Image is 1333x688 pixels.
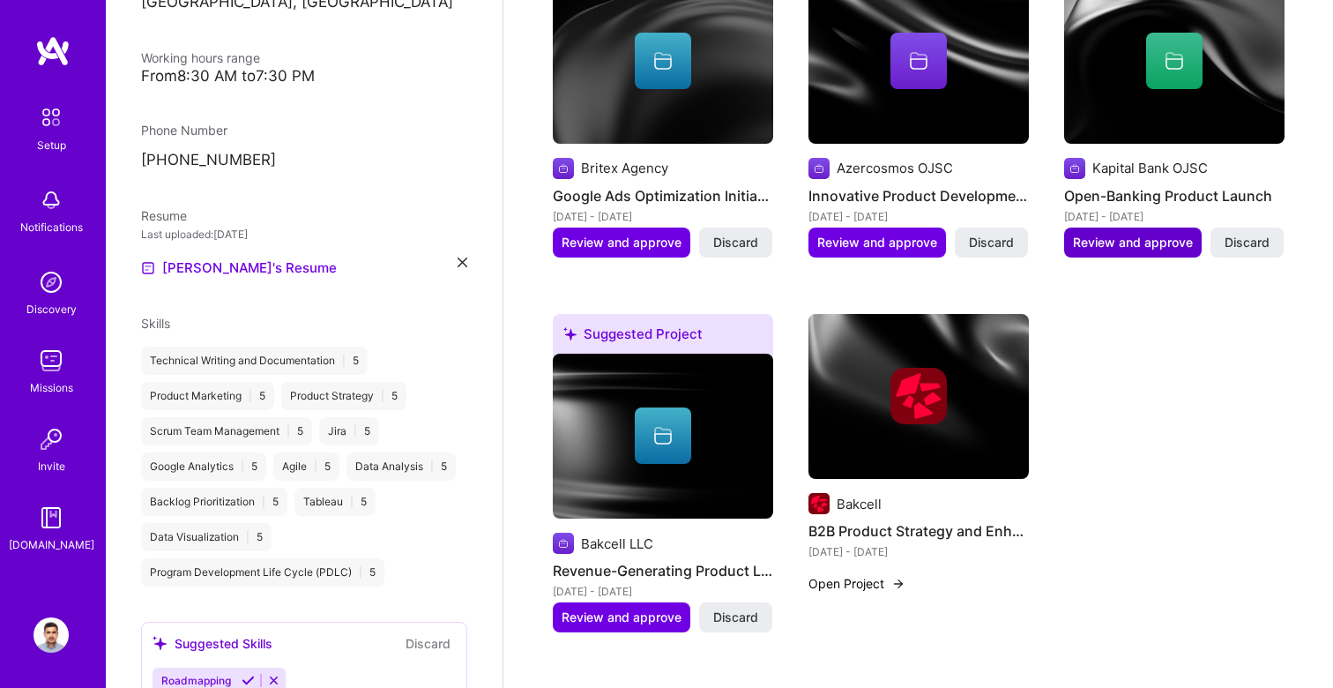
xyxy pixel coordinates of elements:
[553,559,773,582] h4: Revenue-Generating Product Launches
[969,234,1014,251] span: Discard
[141,208,187,223] span: Resume
[141,67,467,86] div: From 8:30 AM to 7:30 PM
[553,602,690,632] button: Review and approve
[808,228,946,258] button: Review and approve
[553,533,574,554] img: Company logo
[141,523,272,551] div: Data Visualization 5
[33,99,70,136] img: setup
[1073,234,1193,251] span: Review and approve
[553,158,574,179] img: Company logo
[430,460,434,474] span: |
[241,460,244,474] span: |
[817,234,937,251] span: Review and approve
[1210,228,1284,258] button: Discard
[141,382,274,410] div: Product Marketing 5
[141,452,266,481] div: Google Analytics 5
[38,457,65,475] div: Invite
[354,424,357,438] span: |
[955,228,1028,258] button: Discard
[141,50,260,65] span: Working hours range
[9,535,94,554] div: [DOMAIN_NAME]
[29,617,73,653] a: User Avatar
[141,558,384,587] div: Program Development Life Cycle (PDLC) 5
[808,493,830,514] img: Company logo
[153,634,272,653] div: Suggested Skills
[808,207,1029,226] div: [DATE] - [DATE]
[141,123,227,138] span: Phone Number
[153,636,168,651] i: icon SuggestedTeams
[20,218,83,236] div: Notifications
[141,316,170,331] span: Skills
[34,343,69,378] img: teamwork
[553,207,773,226] div: [DATE] - [DATE]
[808,184,1029,207] h4: Innovative Product Development Pipeline
[808,314,1029,480] img: cover
[1064,184,1285,207] h4: Open-Banking Product Launch
[267,674,280,687] i: Reject
[381,389,384,403] span: |
[713,234,758,251] span: Discard
[141,488,287,516] div: Backlog Prioritization 5
[262,495,265,509] span: |
[34,422,69,457] img: Invite
[458,258,467,267] i: icon Close
[808,542,1029,561] div: [DATE] - [DATE]
[581,535,653,553] div: Bakcell LLC
[553,184,773,207] h4: Google Ads Optimization Initiative
[287,424,290,438] span: |
[553,354,773,520] img: cover
[1064,158,1085,179] img: Company logo
[1092,159,1208,177] div: Kapital Bank OJSC
[342,354,346,368] span: |
[294,488,376,516] div: Tableau 5
[553,314,773,361] div: Suggested Project
[837,159,953,177] div: Azercosmos OJSC
[141,258,337,279] a: [PERSON_NAME]'s Resume
[581,159,668,177] div: Britex Agency
[350,495,354,509] span: |
[563,327,577,340] i: icon SuggestedTeams
[400,633,456,654] button: Discard
[808,520,1029,542] h4: B2B Product Strategy and Enhancement
[141,261,155,275] img: Resume
[562,609,681,626] span: Review and approve
[891,577,905,591] img: arrow-right
[837,495,882,513] div: Bakcell
[1225,234,1270,251] span: Discard
[314,460,317,474] span: |
[808,158,830,179] img: Company logo
[34,265,69,300] img: discovery
[249,389,252,403] span: |
[699,602,772,632] button: Discard
[562,234,681,251] span: Review and approve
[346,452,456,481] div: Data Analysis 5
[273,452,339,481] div: Agile 5
[34,183,69,218] img: bell
[890,368,947,424] img: Company logo
[141,417,312,445] div: Scrum Team Management 5
[161,674,231,687] span: Roadmapping
[1064,207,1285,226] div: [DATE] - [DATE]
[141,150,467,171] p: [PHONE_NUMBER]
[26,300,77,318] div: Discovery
[34,617,69,653] img: User Avatar
[1064,228,1202,258] button: Review and approve
[30,378,73,397] div: Missions
[359,565,362,580] span: |
[713,609,758,626] span: Discard
[34,500,69,535] img: guide book
[319,417,379,445] div: Jira 5
[37,136,66,154] div: Setup
[246,530,249,544] span: |
[141,347,368,375] div: Technical Writing and Documentation 5
[141,225,467,243] div: Last uploaded: [DATE]
[553,228,690,258] button: Review and approve
[242,674,255,687] i: Accept
[553,582,773,601] div: [DATE] - [DATE]
[808,574,905,593] button: Open Project
[699,228,772,258] button: Discard
[281,382,406,410] div: Product Strategy 5
[35,35,71,67] img: logo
